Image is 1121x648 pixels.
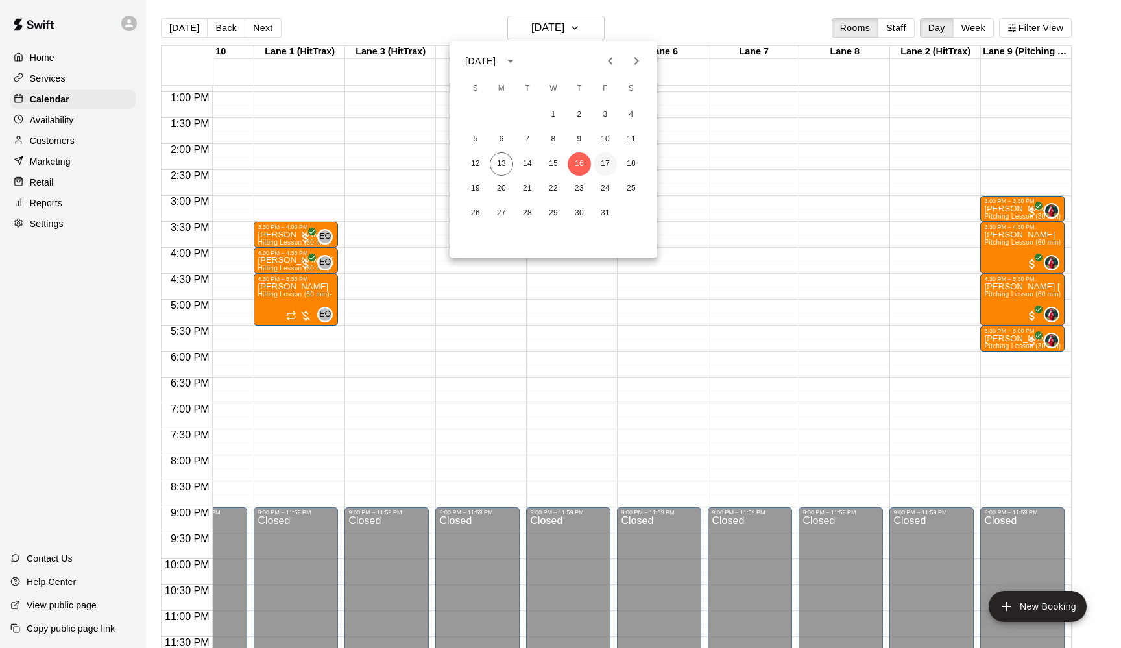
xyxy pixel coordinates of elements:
[542,128,565,151] button: 8
[568,128,591,151] button: 9
[542,76,565,102] span: Wednesday
[464,152,487,176] button: 12
[623,48,649,74] button: Next month
[464,202,487,225] button: 26
[516,76,539,102] span: Tuesday
[620,152,643,176] button: 18
[516,202,539,225] button: 28
[464,76,487,102] span: Sunday
[594,103,617,126] button: 3
[542,177,565,200] button: 22
[464,177,487,200] button: 19
[490,128,513,151] button: 6
[620,128,643,151] button: 11
[500,50,522,72] button: calendar view is open, switch to year view
[620,103,643,126] button: 4
[568,76,591,102] span: Thursday
[594,128,617,151] button: 10
[490,76,513,102] span: Monday
[465,54,496,68] div: [DATE]
[594,177,617,200] button: 24
[620,76,643,102] span: Saturday
[597,48,623,74] button: Previous month
[568,177,591,200] button: 23
[542,152,565,176] button: 15
[542,202,565,225] button: 29
[568,202,591,225] button: 30
[516,152,539,176] button: 14
[490,177,513,200] button: 20
[568,152,591,176] button: 16
[490,152,513,176] button: 13
[490,202,513,225] button: 27
[568,103,591,126] button: 2
[464,128,487,151] button: 5
[594,76,617,102] span: Friday
[542,103,565,126] button: 1
[594,202,617,225] button: 31
[594,152,617,176] button: 17
[516,177,539,200] button: 21
[516,128,539,151] button: 7
[620,177,643,200] button: 25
